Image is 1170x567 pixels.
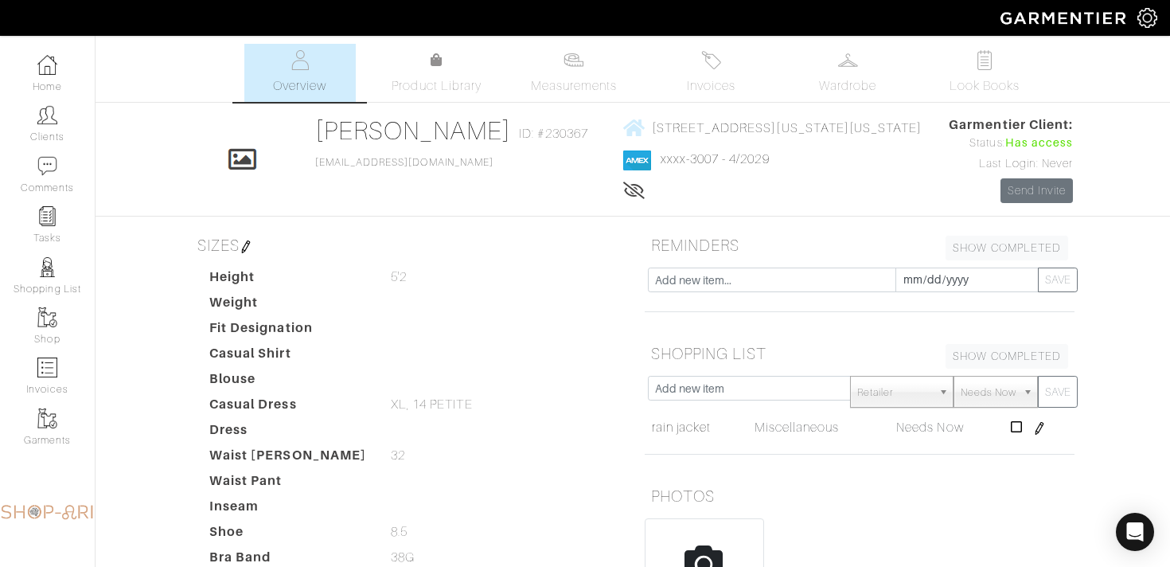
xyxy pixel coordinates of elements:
button: SAVE [1038,376,1078,408]
a: Overview [244,44,356,102]
span: ID: #230367 [519,124,588,143]
dt: Weight [197,293,379,319]
a: SHOW COMPLETED [946,236,1068,260]
dt: Inseam [197,497,379,522]
img: garments-icon-b7da505a4dc4fd61783c78ac3ca0ef83fa9d6f193b1c9dc38574b1d14d53ca28.png [37,409,57,428]
img: dashboard-icon-dbcd8f5a0b271acd01030246c82b418ddd0df26cd7fceb0bd07c9910d44c42f6.png [37,55,57,75]
span: [STREET_ADDRESS][US_STATE][US_STATE] [652,120,922,135]
img: reminder-icon-8004d30b9f0a5d33ae49ab947aed9ed385cf756f9e5892f1edd6e32f2345188e.png [37,206,57,226]
img: garments-icon-b7da505a4dc4fd61783c78ac3ca0ef83fa9d6f193b1c9dc38574b1d14d53ca28.png [37,307,57,327]
button: SAVE [1038,268,1078,292]
span: Invoices [687,76,735,96]
span: Needs Now [961,377,1016,409]
a: Send Invite [1000,178,1074,203]
span: Has access [1005,135,1074,152]
img: orders-27d20c2124de7fd6de4e0e44c1d41de31381a507db9b33961299e4e07d508b8c.svg [701,50,721,70]
a: Measurements [518,44,630,102]
div: Last Login: Never [949,155,1073,173]
dt: Casual Dress [197,395,379,420]
a: Look Books [929,44,1040,102]
a: [PERSON_NAME] [315,116,512,145]
span: Wardrobe [819,76,876,96]
span: Needs Now [896,420,963,435]
dt: Blouse [197,370,379,395]
span: 32 [391,446,405,465]
a: Wardrobe [792,44,903,102]
a: Product Library [381,51,493,96]
h5: PHOTOS [645,480,1074,512]
dt: Fit Designation [197,319,379,344]
img: measurements-466bbee1fd09ba9460f595b01e5d73f9e2bff037440d3c8f018324cb6cdf7a4a.svg [564,50,583,70]
span: Overview [273,76,326,96]
img: clients-icon-6bae9207a08558b7cb47a8932f037763ab4055f8c8b6bfacd5dc20c3e0201464.png [37,105,57,125]
a: [EMAIL_ADDRESS][DOMAIN_NAME] [315,157,493,168]
h5: SIZES [191,229,621,261]
span: Retailer [857,377,932,409]
span: 8.5 [391,522,408,542]
img: pen-cf24a1663064a2ec1b9c1bd2387e9de7a2fa800b781884d57f21acf72779bad2.png [1033,422,1046,435]
dt: Casual Shirt [197,344,379,370]
h5: REMINDERS [645,229,1074,261]
img: comment-icon-a0a6a9ef722e966f86d9cbdc48e553b5cf19dbc54f86b18d962a5391bc8f6eb6.png [37,156,57,176]
img: todo-9ac3debb85659649dc8f770b8b6100bb5dab4b48dedcbae339e5042a72dfd3cc.svg [975,50,995,70]
div: Status: [949,135,1073,152]
a: Invoices [655,44,766,102]
a: rain jacket [652,418,712,437]
img: american_express-1200034d2e149cdf2cc7894a33a747db654cf6f8355cb502592f1d228b2ac700.png [623,151,651,170]
img: stylists-icon-eb353228a002819b7ec25b43dbf5f0378dd9e0616d9560372ff212230b889e62.png [37,257,57,277]
dt: Waist [PERSON_NAME] [197,446,379,471]
span: 38G [391,548,415,567]
img: wardrobe-487a4870c1b7c33e795ec22d11cfc2ed9d08956e64fb3008fe2437562e282088.svg [838,50,858,70]
span: Look Books [950,76,1020,96]
img: gear-icon-white-bd11855cb880d31180b6d7d6211b90ccbf57a29d726f0c71d8c61bd08dd39cc2.png [1137,8,1157,28]
a: xxxx-3007 - 4/2029 [661,152,770,166]
img: pen-cf24a1663064a2ec1b9c1bd2387e9de7a2fa800b781884d57f21acf72779bad2.png [240,240,252,253]
img: garmentier-logo-header-white-b43fb05a5012e4ada735d5af1a66efaba907eab6374d6393d1fbf88cb4ef424d.png [993,4,1137,32]
span: Miscellaneous [755,420,840,435]
span: Product Library [392,76,482,96]
h5: SHOPPING LIST [645,338,1074,370]
span: Measurements [531,76,618,96]
span: Garmentier Client: [949,115,1073,135]
a: [STREET_ADDRESS][US_STATE][US_STATE] [623,118,922,138]
span: XL, 14 PETITE [391,395,473,414]
img: basicinfo-40fd8af6dae0f16599ec9e87c0ef1c0a1fdea2edbe929e3d69a839185d80c458.svg [290,50,310,70]
img: orders-icon-0abe47150d42831381b5fb84f609e132dff9fe21cb692f30cb5eec754e2cba89.png [37,358,57,377]
dt: Shoe [197,522,379,548]
dt: Waist Pant [197,471,379,497]
dt: Dress [197,420,379,446]
input: Add new item [648,376,851,401]
dt: Height [197,268,379,293]
div: Open Intercom Messenger [1116,513,1154,551]
a: SHOW COMPLETED [946,344,1068,369]
input: Add new item... [648,268,896,292]
span: 5'2 [391,268,407,287]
